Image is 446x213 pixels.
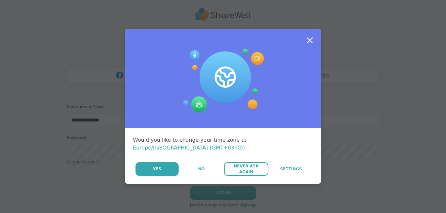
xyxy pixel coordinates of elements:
div: Would you like to change your time zone to [133,136,313,152]
span: Settings [280,166,302,172]
span: Europe/[GEOGRAPHIC_DATA] (GMT+03:00) [133,145,245,151]
a: Settings [269,162,313,176]
img: Session Experience [182,49,264,113]
span: No [198,166,205,172]
button: Never Ask Again [224,162,268,176]
button: Yes [135,162,179,176]
button: No [179,162,223,176]
span: Never Ask Again [227,163,265,175]
span: Yes [153,166,161,172]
